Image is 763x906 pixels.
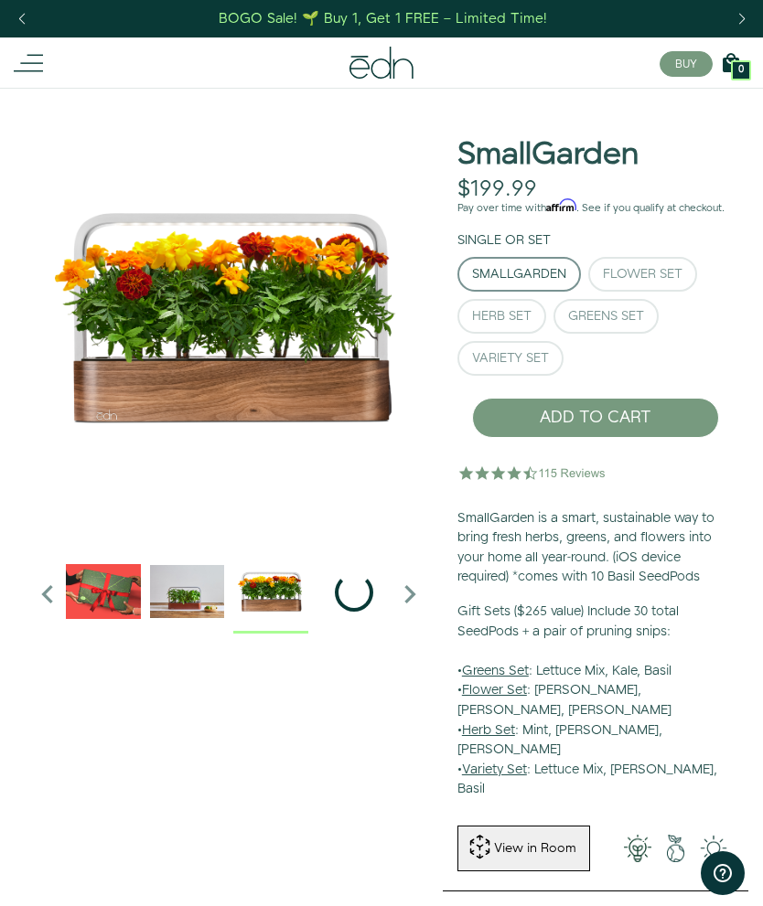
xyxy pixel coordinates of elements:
[546,199,576,212] span: Affirm
[457,257,581,292] button: SmallGarden
[457,138,639,172] h1: SmallGarden
[457,299,546,334] button: Herb Set
[492,839,578,858] div: View in Room
[738,65,744,75] span: 0
[457,200,734,217] p: Pay over time with . See if you qualify at checkout.
[457,826,590,871] button: View in Room
[457,341,564,376] button: Variety Set
[457,454,608,491] img: 4.5 star rating
[588,257,697,292] button: Flower Set
[462,761,527,779] u: Variety Set
[472,310,532,323] div: Herb Set
[218,5,550,33] a: BOGO Sale! 🌱 Buy 1, Get 1 FREE – Limited Time!
[219,9,547,28] div: BOGO Sale! 🌱 Buy 1, Get 1 FREE – Limited Time!
[701,851,745,897] iframe: Opens a widget where you can find more information
[657,835,694,862] img: green-earth.png
[457,602,734,800] p: • : Lettuce Mix, Kale, Basil • : [PERSON_NAME], [PERSON_NAME], [PERSON_NAME] • : Mint, [PERSON_NA...
[392,576,428,613] i: Next slide
[29,88,428,545] img: edn-smallgarden-marigold-hero-SLV-2000px_4096x.png
[150,554,225,629] img: edn-smallgarden-mixed-herbs-table-product-2000px_1024x.jpg
[462,681,527,699] u: Flower Set
[553,299,659,334] button: Greens Set
[150,554,225,634] div: 4 / 6
[29,88,428,545] div: 5 / 6
[457,509,734,588] p: SmallGarden is a smart, sustainable way to bring fresh herbs, greens, and flowers into your home ...
[462,721,515,740] u: Herb Set
[462,662,529,680] u: Greens Set
[568,310,644,323] div: Greens Set
[457,231,551,250] label: Single or Set
[619,835,657,862] img: 001-light-bulb.png
[472,398,719,438] button: ADD TO CART
[66,554,141,629] img: EMAILS_-_Holiday_21_PT1_28_9986b34a-7908-4121-b1c1-9595d1e43abe_1024x.png
[233,554,308,629] img: edn-smallgarden-marigold-hero-SLV-2000px_1024x.png
[603,268,682,281] div: Flower Set
[66,554,141,634] div: 3 / 6
[472,352,549,365] div: Variety Set
[457,602,679,641] b: Gift Sets ($265 value) Include 30 total SeedPods + a pair of pruning snips:
[233,554,308,634] div: 5 / 6
[457,176,537,203] div: $199.99
[472,268,566,281] div: SmallGarden
[29,576,66,613] i: Previous slide
[660,51,713,77] button: BUY
[694,835,732,862] img: edn-smallgarden-tech.png
[317,554,392,634] div: 6 / 6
